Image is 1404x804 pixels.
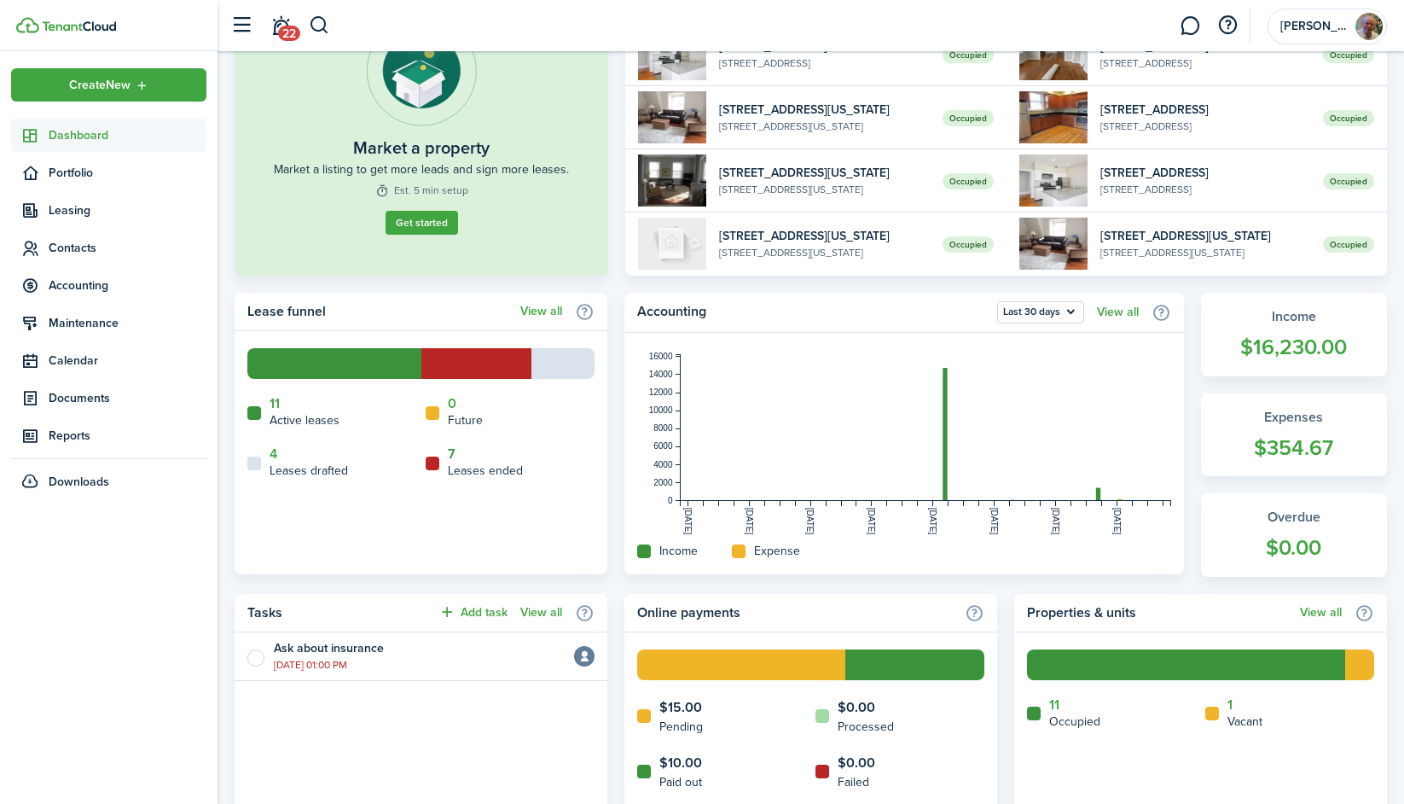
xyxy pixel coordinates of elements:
span: Occupied [1323,47,1374,63]
span: 22 [278,26,300,41]
widget-list-item-title: [STREET_ADDRESS] [1100,101,1310,119]
tspan: [DATE] [806,508,815,535]
home-widget-title: Tasks [247,603,430,623]
home-widget-title: Leases ended [448,462,523,480]
tspan: 16000 [649,352,673,361]
span: Leasing [49,201,206,219]
a: Messaging [1174,4,1206,48]
widget-list-item-description: [STREET_ADDRESS] [1100,182,1310,197]
widget-list-item-description: [STREET_ADDRESS][US_STATE] [719,119,929,134]
img: A [1019,28,1088,80]
img: E [638,91,706,143]
widget-stats-title: Income [1218,306,1371,327]
widget-list-item-title: [STREET_ADDRESS][US_STATE] [719,101,929,119]
a: 1 [1227,697,1233,713]
home-widget-count: $0.00 [838,697,894,718]
button: Open menu [11,68,206,102]
button: Search [309,11,330,40]
home-widget-title: Accounting [637,301,989,323]
widget-stats-title: Overdue [1218,507,1371,527]
tspan: [DATE] [989,508,999,535]
img: B [1019,154,1088,207]
tspan: 6000 [653,441,673,451]
tspan: 12000 [649,387,673,397]
span: Reports [49,427,206,445]
span: Occupied [943,173,994,189]
widget-list-item-title: [STREET_ADDRESS][US_STATE] [719,164,929,182]
home-widget-title: Online payments [637,603,956,623]
widget-list-item-description: [STREET_ADDRESS] [1100,119,1310,134]
widget-list-item-description: [STREET_ADDRESS] [719,55,929,71]
span: Documents [49,389,206,407]
a: Notifications [264,4,297,48]
a: 0 [448,396,456,411]
span: Accounting [49,277,206,294]
widget-list-item-title: [STREET_ADDRESS][US_STATE] [719,227,929,245]
tspan: [DATE] [1051,508,1060,535]
span: Occupied [1323,173,1374,189]
a: View all [1097,306,1139,319]
img: B [638,28,706,80]
span: Contacts [49,239,206,257]
span: Occupied [1323,236,1374,253]
home-widget-title: Lease funnel [247,301,512,322]
img: E [1019,218,1088,270]
tspan: 0 [668,496,673,505]
tspan: 8000 [653,423,673,433]
a: Dashboard [11,119,206,152]
img: James [1355,13,1383,40]
img: C [638,154,706,207]
span: Downloads [49,473,109,491]
tspan: 2000 [653,478,673,487]
img: A [1019,91,1088,143]
widget-step-description: Market a listing to get more leads and sign more leases. [274,160,569,178]
home-widget-title: Expense [754,542,800,560]
widget-list-item-description: [STREET_ADDRESS] [1100,55,1310,71]
a: Income$16,230.00 [1201,293,1388,376]
a: 11 [1049,697,1059,713]
tspan: [DATE] [1112,508,1122,535]
button: Open resource center [1213,11,1242,40]
widget-list-item-title: [STREET_ADDRESS][US_STATE] [1100,227,1310,245]
span: Dashboard [49,126,206,144]
widget-list-item-description: [STREET_ADDRESS][US_STATE] [1100,245,1310,260]
a: Reports [11,419,206,452]
widget-stats-count: $0.00 [1218,532,1371,564]
tspan: 14000 [649,370,673,379]
home-widget-title: Properties & units [1027,603,1291,623]
span: James [1280,20,1349,32]
tspan: [DATE] [683,508,693,535]
button: Open sidebar [225,9,258,42]
home-widget-title: Occupied [1049,713,1100,731]
widget-stats-title: Expenses [1218,407,1371,428]
tspan: [DATE] [745,508,754,535]
span: Maintenance [49,314,206,332]
widget-list-item-description: [STREET_ADDRESS][US_STATE] [719,245,929,260]
tspan: 10000 [649,405,673,415]
span: Portfolio [49,164,206,182]
img: TenantCloud [42,21,116,32]
home-widget-title: Leases drafted [270,462,348,480]
home-widget-title: Future [448,411,483,429]
span: Occupied [943,236,994,253]
img: D [638,218,706,270]
a: View all [520,606,562,620]
time: [DATE] 01:00 PM [274,657,347,673]
home-widget-count: $0.00 [838,753,875,773]
button: Open menu [997,301,1084,323]
widget-list-item-title: [STREET_ADDRESS] [1100,164,1310,182]
home-widget-title: Income [659,542,698,560]
widget-list-item-description: [STREET_ADDRESS][US_STATE] [719,182,929,197]
a: 11 [270,396,280,411]
widget-step-title: Market a property [353,135,490,160]
span: Calendar [49,352,206,370]
home-widget-title: Pending [659,718,703,736]
a: Overdue$0.00 [1201,493,1388,577]
home-widget-count: $15.00 [659,697,703,718]
home-widget-title: Paid out [659,773,702,791]
img: Listing [366,15,477,126]
home-widget-title: Active leases [270,411,339,429]
a: Get started [386,211,458,235]
tspan: [DATE] [928,508,937,535]
widget-stats-count: $16,230.00 [1218,331,1371,364]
